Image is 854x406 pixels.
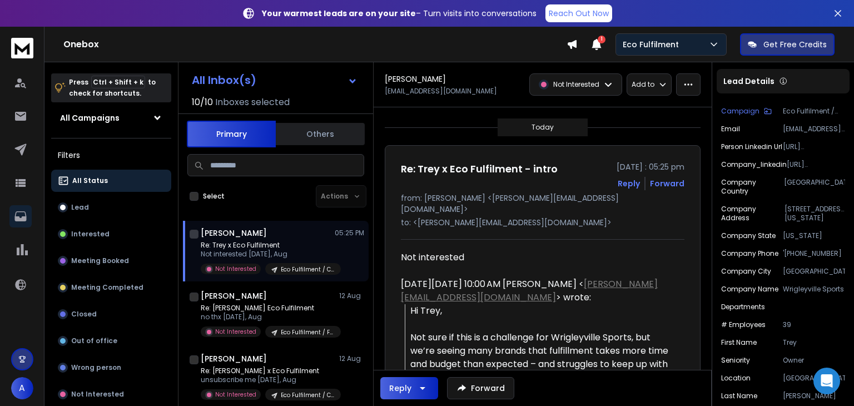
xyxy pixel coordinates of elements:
p: 12 Aug [339,354,364,363]
p: Reach Out Now [549,8,609,19]
button: All Status [51,170,171,192]
p: Wrigleyville Sports [783,285,845,294]
p: [URL][DOMAIN_NAME][PERSON_NAME] [783,142,845,151]
p: # Employees [721,320,766,329]
button: All Campaigns [51,107,171,129]
button: Closed [51,303,171,325]
a: Reach Out Now [545,4,612,22]
button: Meeting Completed [51,276,171,299]
button: Meeting Booked [51,250,171,272]
button: Reply [380,377,438,399]
p: Not Interested [71,390,124,399]
h1: Re: Trey x Eco Fulfilment - intro [401,161,558,177]
a: [PERSON_NAME][EMAIL_ADDRESS][DOMAIN_NAME] [401,278,658,304]
p: Re: [PERSON_NAME] Eco Fulfilment [201,304,334,313]
h1: Onebox [63,38,567,51]
p: Out of office [71,336,117,345]
p: '[PHONE_NUMBER] [783,249,845,258]
h1: All Inbox(s) [192,75,256,86]
p: Eco Fulfilment / Free Consultation - Postage Cost Analysis / 11-25 [281,328,334,336]
h1: All Campaigns [60,112,120,123]
h3: Filters [51,147,171,163]
h1: [PERSON_NAME] [201,353,267,364]
p: location [721,374,751,383]
p: Person Linkedin Url [721,142,782,151]
p: Company Phone [721,249,778,258]
button: Out of office [51,330,171,352]
p: Wrong person [71,363,121,372]
p: company_linkedin [721,160,787,169]
p: Re: [PERSON_NAME] x Eco Fulfilment [201,367,334,375]
p: Company Address [721,205,785,222]
strong: Your warmest leads are on your site [262,8,416,19]
div: Reply [389,383,411,394]
p: Not Interested [553,80,599,89]
div: Not sure if this is a challenge for Wrigleyville Sports, but we’re seeing many brands that fulfil... [410,331,676,384]
p: Eco Fulfilment / Case Study / 11-50 [783,107,845,116]
button: Forward [447,377,514,399]
button: A [11,377,33,399]
p: 12 Aug [339,291,364,300]
h1: [PERSON_NAME] [201,290,267,301]
p: Add to [632,80,654,89]
p: 05:25 PM [335,229,364,237]
p: to: <[PERSON_NAME][EMAIL_ADDRESS][DOMAIN_NAME]> [401,217,684,228]
h3: Inboxes selected [215,96,290,109]
p: [EMAIL_ADDRESS][DOMAIN_NAME] [783,125,845,133]
p: Not Interested [215,265,256,273]
p: Eco Fulfilment / Case Study / 11-50 [281,391,334,399]
p: Owner [783,356,845,365]
p: Not Interested [215,390,256,399]
p: from: [PERSON_NAME] <[PERSON_NAME][EMAIL_ADDRESS][DOMAIN_NAME]> [401,192,684,215]
p: All Status [72,176,108,185]
p: [PERSON_NAME] [783,392,845,400]
p: Not Interested [215,328,256,336]
button: Others [276,122,365,146]
p: Company State [721,231,776,240]
p: [URL][DOMAIN_NAME] [787,160,845,169]
div: Open Intercom Messenger [813,368,840,394]
p: no thx [DATE], Aug [201,313,334,321]
p: [EMAIL_ADDRESS][DOMAIN_NAME] [385,87,497,96]
span: 10 / 10 [192,96,213,109]
button: Interested [51,223,171,245]
button: Not Interested [51,383,171,405]
p: Trey [783,338,845,347]
p: Lead [71,203,89,212]
p: Get Free Credits [763,39,827,50]
button: Wrong person [51,357,171,379]
p: Re: Trey x Eco Fulfilment [201,241,334,250]
div: Not interested [401,251,676,264]
p: Company City [721,267,771,276]
button: Get Free Credits [740,33,835,56]
span: Ctrl + Shift + k [91,76,145,88]
p: Seniority [721,356,750,365]
button: All Inbox(s) [183,69,366,91]
button: Lead [51,196,171,219]
p: Lead Details [723,76,774,87]
label: Select [203,192,225,201]
p: Campaign [721,107,759,116]
p: Last Name [721,392,757,400]
div: Forward [650,178,684,189]
p: Company Country [721,178,784,196]
img: logo [11,38,33,58]
p: Closed [71,310,97,319]
p: [GEOGRAPHIC_DATA] [784,178,845,196]
p: Eco Fulfilment [623,39,683,50]
p: unsubscribe me [DATE], Aug [201,375,334,384]
p: Interested [71,230,110,239]
p: 39 [783,320,845,329]
p: – Turn visits into conversations [262,8,537,19]
p: Meeting Completed [71,283,143,292]
p: Eco Fulfilment / Case Study / 11-50 [281,265,334,274]
p: [GEOGRAPHIC_DATA] [783,267,845,276]
div: [DATE][DATE] 10:00 AM [PERSON_NAME] < > wrote: [401,278,676,304]
p: [DATE] : 05:25 pm [617,161,684,172]
h1: [PERSON_NAME] [385,73,446,85]
button: Reply [618,178,640,189]
p: Email [721,125,740,133]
